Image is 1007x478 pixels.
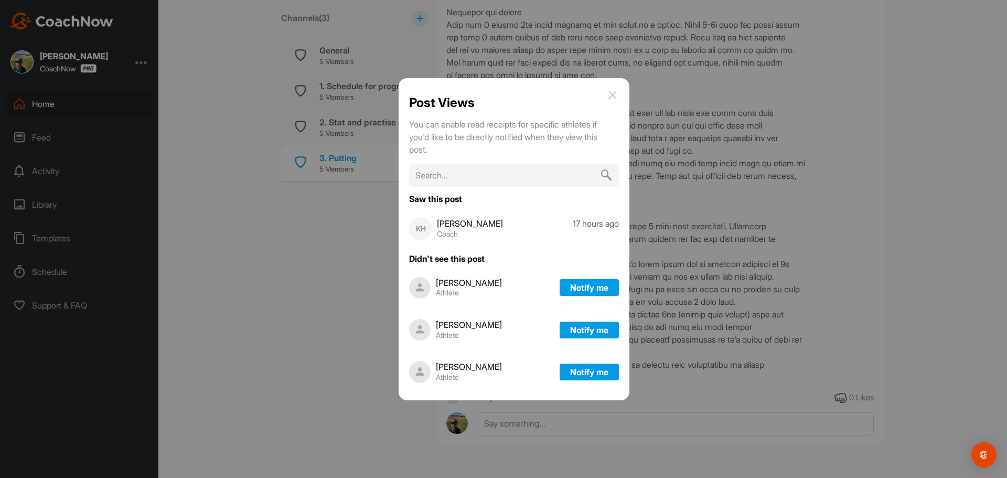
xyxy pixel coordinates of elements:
[436,363,502,371] h3: [PERSON_NAME]
[560,279,619,296] button: Notify me
[409,361,431,383] img: avatar
[409,95,475,110] h1: Post Views
[971,442,997,468] div: Open Intercom Messenger
[437,219,503,228] h3: [PERSON_NAME]
[560,364,619,380] button: Notify me
[409,217,432,240] div: KH
[436,321,502,329] h3: [PERSON_NAME]
[409,319,431,341] img: avatar
[409,277,431,299] img: avatar
[606,89,619,101] img: close
[409,254,619,263] div: Didn't see this post
[436,289,502,297] p: Athlete
[436,331,502,339] p: Athlete
[437,230,503,238] p: Coach
[573,217,619,240] p: 17 hours ago
[409,195,619,203] div: Saw this post
[436,373,502,381] p: Athlete
[436,279,502,287] h3: [PERSON_NAME]
[560,322,619,338] button: Notify me
[409,118,598,156] div: You can enable read receipts for specific athletes if you'd like to be directly notified when the...
[409,164,619,187] input: Search...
